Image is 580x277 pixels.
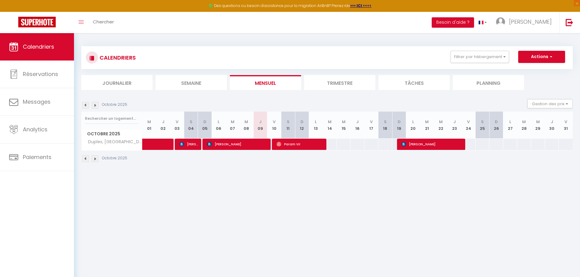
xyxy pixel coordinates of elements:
li: Trimestre [304,75,375,90]
li: Tâches [378,75,450,90]
th: 05 [198,112,212,139]
input: Rechercher un logement... [85,113,139,124]
th: 02 [156,112,170,139]
li: Mensuel [230,75,301,90]
abbr: D [398,119,401,125]
abbr: M [536,119,540,125]
a: >>> ICI <<<< [350,3,371,8]
img: Super Booking [18,17,56,27]
abbr: S [190,119,192,125]
img: logout [566,19,573,26]
abbr: V [176,119,178,125]
abbr: M [328,119,332,125]
span: Chercher [93,19,114,25]
button: Besoin d'aide ? [432,17,474,28]
span: Paiements [23,153,51,161]
span: [PERSON_NAME] [179,138,198,150]
abbr: M [147,119,151,125]
a: ... [PERSON_NAME] [491,12,559,33]
th: 29 [531,112,545,139]
span: Duplex, [GEOGRAPHIC_DATA] [83,139,143,145]
th: 12 [295,112,309,139]
button: Actions [518,51,565,63]
button: Gestion des prix [527,99,573,108]
abbr: V [467,119,470,125]
th: 19 [392,112,406,139]
span: [PERSON_NAME] [509,18,552,26]
th: 18 [378,112,392,139]
abbr: V [370,119,373,125]
abbr: M [231,119,234,125]
button: Filtrer par hébergement [451,51,509,63]
span: Param Vir [276,138,323,150]
abbr: M [342,119,346,125]
span: [PERSON_NAME] [207,138,268,150]
span: Analytics [23,126,47,133]
abbr: M [244,119,248,125]
th: 21 [420,112,434,139]
abbr: S [287,119,290,125]
abbr: J [551,119,553,125]
th: 27 [503,112,517,139]
th: 22 [434,112,448,139]
th: 04 [184,112,198,139]
th: 06 [212,112,226,139]
abbr: V [564,119,567,125]
th: 26 [489,112,503,139]
abbr: M [522,119,526,125]
span: Messages [23,98,51,106]
abbr: M [439,119,443,125]
abbr: D [495,119,498,125]
th: 11 [281,112,295,139]
p: Octobre 2025 [102,155,127,161]
th: 20 [406,112,420,139]
th: 24 [462,112,476,139]
abbr: D [203,119,206,125]
span: Réservations [23,70,58,78]
abbr: J [162,119,164,125]
th: 03 [170,112,184,139]
th: 28 [517,112,531,139]
th: 07 [226,112,240,139]
th: 25 [476,112,490,139]
th: 01 [142,112,156,139]
li: Journalier [81,75,153,90]
th: 08 [240,112,254,139]
a: Chercher [88,12,118,33]
abbr: L [218,119,220,125]
th: 10 [267,112,281,139]
th: 13 [309,112,323,139]
th: 17 [364,112,378,139]
th: 30 [545,112,559,139]
img: ... [496,17,505,26]
abbr: V [273,119,276,125]
h3: CALENDRIERS [98,51,136,64]
span: Calendriers [23,43,54,50]
abbr: S [481,119,484,125]
abbr: D [301,119,304,125]
abbr: J [356,119,359,125]
abbr: M [425,119,429,125]
th: 09 [253,112,267,139]
p: Octobre 2025 [102,102,127,108]
abbr: J [453,119,456,125]
span: Octobre 2025 [82,130,142,138]
th: 31 [559,112,573,139]
abbr: L [509,119,511,125]
th: 14 [323,112,337,139]
abbr: J [259,119,262,125]
abbr: L [315,119,317,125]
li: Semaine [156,75,227,90]
li: Planning [453,75,524,90]
abbr: L [412,119,414,125]
span: [PERSON_NAME] [401,138,462,150]
abbr: S [384,119,387,125]
th: 23 [448,112,462,139]
th: 16 [350,112,364,139]
th: 15 [337,112,351,139]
